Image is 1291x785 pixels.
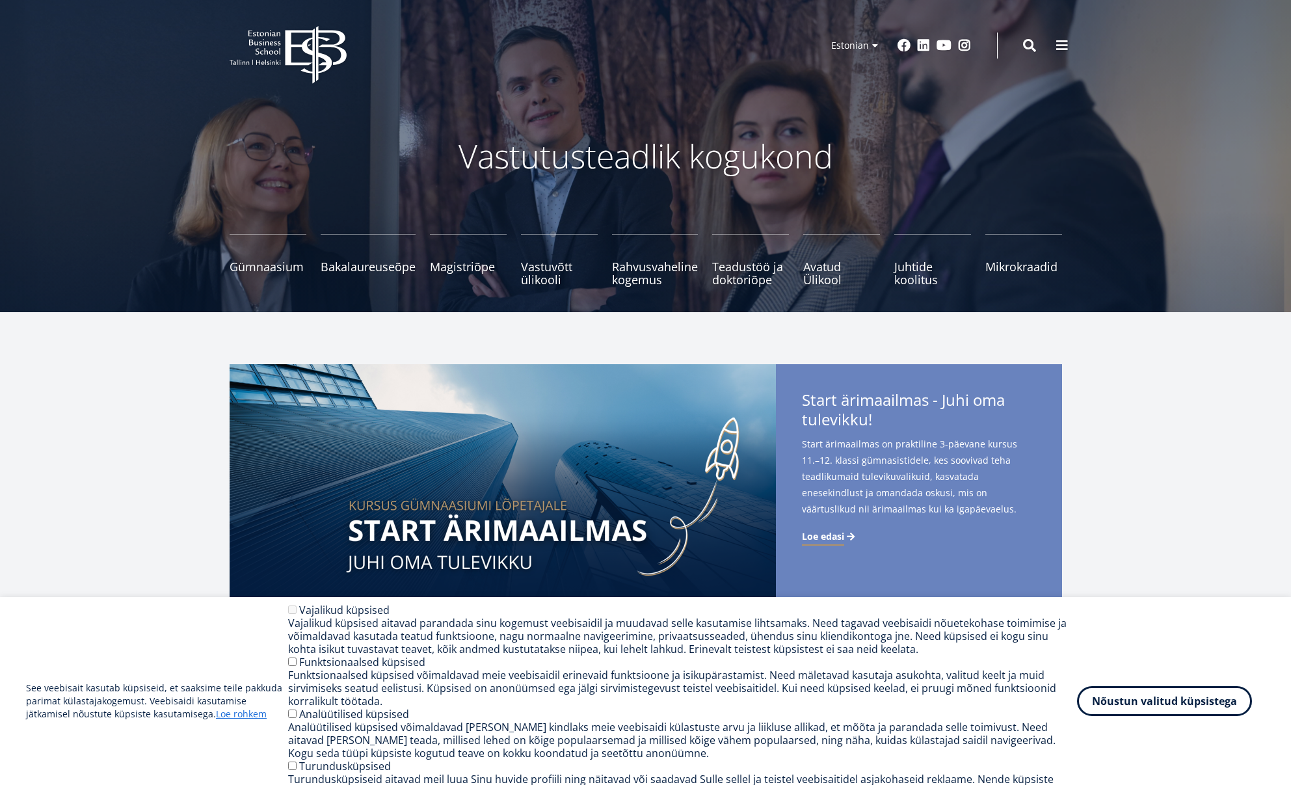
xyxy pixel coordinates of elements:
span: Start ärimaailmas - Juhi oma [802,390,1036,433]
a: Gümnaasium [230,234,306,286]
div: Analüütilised küpsised võimaldavad [PERSON_NAME] kindlaks meie veebisaidi külastuste arvu ja liik... [288,721,1077,760]
a: Facebook [898,39,911,52]
span: Bakalaureuseõpe [321,260,416,273]
span: Rahvusvaheline kogemus [612,260,698,286]
span: Vastuvõtt ülikooli [521,260,598,286]
span: Start ärimaailmas on praktiline 3-päevane kursus 11.–12. klassi gümnasistidele, kes soovivad teha... [802,436,1036,517]
div: Funktsionaalsed küpsised võimaldavad meie veebisaidil erinevaid funktsioone ja isikupärastamist. ... [288,669,1077,708]
a: Vastuvõtt ülikooli [521,234,598,286]
span: Gümnaasium [230,260,306,273]
div: Vajalikud küpsised aitavad parandada sinu kogemust veebisaidil ja muudavad selle kasutamise lihts... [288,617,1077,656]
span: Juhtide koolitus [894,260,971,286]
a: Loe edasi [802,530,857,543]
a: Teadustöö ja doktoriõpe [712,234,789,286]
a: Avatud Ülikool [803,234,880,286]
label: Funktsionaalsed küpsised [299,655,425,669]
label: Analüütilised küpsised [299,707,409,721]
a: Magistriõpe [430,234,507,286]
a: Bakalaureuseõpe [321,234,416,286]
a: Loe rohkem [216,708,267,721]
img: Start arimaailmas [230,364,776,611]
a: Juhtide koolitus [894,234,971,286]
span: Mikrokraadid [985,260,1062,273]
p: See veebisait kasutab küpsiseid, et saaksime teile pakkuda parimat külastajakogemust. Veebisaidi ... [26,682,288,721]
span: Loe edasi [802,530,844,543]
label: Turundusküpsised [299,759,391,773]
a: Youtube [937,39,952,52]
p: Vastutusteadlik kogukond [301,137,991,176]
a: Instagram [958,39,971,52]
label: Vajalikud küpsised [299,603,390,617]
button: Nõustun valitud küpsistega [1077,686,1252,716]
span: Avatud Ülikool [803,260,880,286]
span: Teadustöö ja doktoriõpe [712,260,789,286]
span: tulevikku! [802,410,872,429]
a: Mikrokraadid [985,234,1062,286]
a: Linkedin [917,39,930,52]
a: Rahvusvaheline kogemus [612,234,698,286]
span: Magistriõpe [430,260,507,273]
